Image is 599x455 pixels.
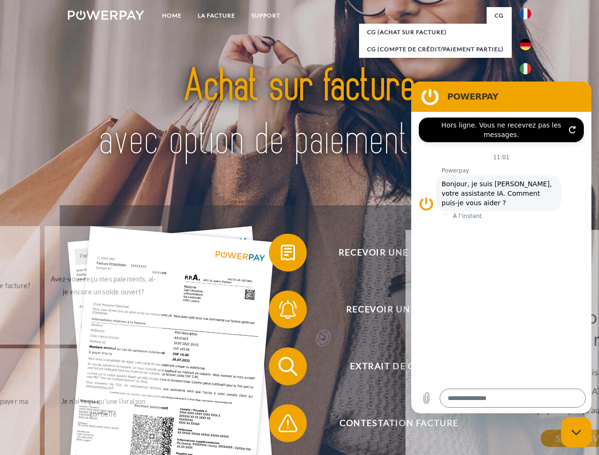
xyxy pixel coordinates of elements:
[561,417,591,447] iframe: Bouton de lancement de la fenêtre de messagerie, conversation en cours
[276,355,300,378] img: qb_search.svg
[243,7,288,24] a: Support
[154,7,190,24] a: Home
[359,41,512,58] a: CG (Compte de crédit/paiement partiel)
[520,8,531,19] img: fr
[50,273,157,298] div: Avez-vous reçu mes paiements, ai-je encore un solde ouvert?
[276,411,300,435] img: qb_warning.svg
[45,226,163,345] a: Avez-vous reçu mes paiements, ai-je encore un solde ouvert?
[68,10,144,20] img: logo-powerpay-white.svg
[190,7,243,24] a: LA FACTURE
[520,39,531,50] img: de
[50,395,157,420] div: Je n'ai reçu qu'une livraison partielle
[520,63,531,74] img: it
[269,347,516,385] button: Extrait de compte
[269,404,516,442] button: Contestation Facture
[359,24,512,41] a: CG (achat sur facture)
[487,7,512,24] a: CG
[91,45,508,182] img: title-powerpay_fr.svg
[411,82,591,413] iframe: Fenêtre de messagerie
